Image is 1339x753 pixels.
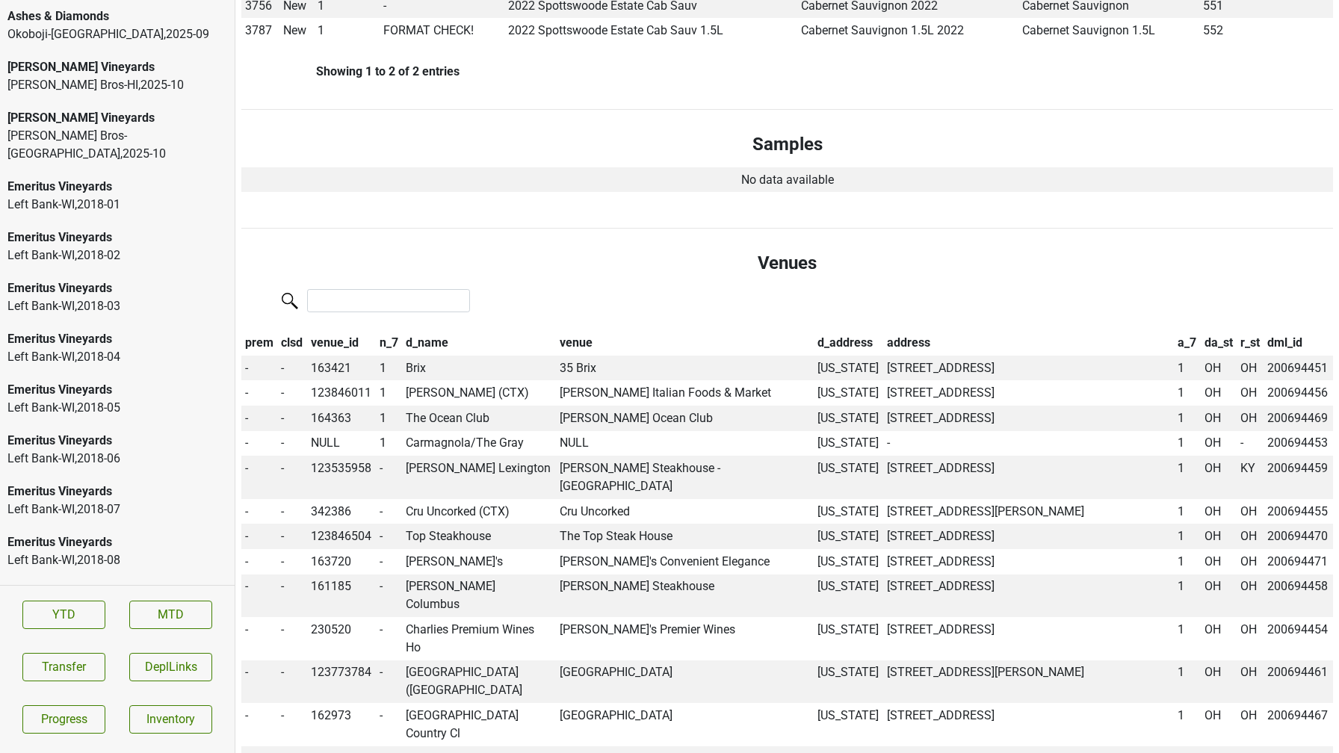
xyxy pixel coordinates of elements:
td: Cru Uncorked [556,499,814,524]
td: - [241,431,278,456]
td: [STREET_ADDRESS] [883,456,1174,499]
td: [PERSON_NAME]'s [402,549,555,574]
div: [PERSON_NAME] Bros-[GEOGRAPHIC_DATA] , 2025 - 10 [7,127,227,163]
td: [US_STATE] [814,380,883,406]
td: Cabernet Sauvignon 1.5L 2022 [797,18,1018,43]
td: 123535958 [307,456,376,499]
td: OH [1201,380,1237,406]
td: OH [1237,356,1264,381]
td: 200694459 [1264,456,1333,499]
td: OH [1237,703,1264,746]
td: 200694454 [1264,617,1333,660]
td: [US_STATE] [814,456,883,499]
td: OH [1237,549,1264,574]
td: [US_STATE] [814,660,883,704]
td: - [241,524,278,549]
td: 163720 [307,549,376,574]
td: 230520 [307,617,376,660]
td: - [241,617,278,660]
div: Emeritus Vineyards [7,229,227,247]
td: OH [1237,380,1264,406]
td: 1 [1174,660,1200,704]
td: [GEOGRAPHIC_DATA] ([GEOGRAPHIC_DATA] [402,660,555,704]
td: 200694467 [1264,703,1333,746]
div: Left Bank-WI , 2018 - 01 [7,196,227,214]
td: 1 [1174,703,1200,746]
td: 1 [1174,524,1200,549]
td: [PERSON_NAME] Steakhouse [556,574,814,618]
h4: Samples [253,134,1321,155]
th: dml_id: activate to sort column ascending [1264,330,1333,356]
td: - [241,380,278,406]
td: OH [1201,406,1237,431]
td: [US_STATE] [814,499,883,524]
td: OH [1201,703,1237,746]
td: - [278,406,307,431]
td: 1 [1174,406,1200,431]
td: [PERSON_NAME] Lexington [402,456,555,499]
th: clsd: activate to sort column ascending [278,330,307,356]
button: DeplLinks [129,653,212,681]
td: NULL [556,431,814,456]
td: 1 [1174,431,1200,456]
td: - [278,574,307,618]
td: [STREET_ADDRESS] [883,406,1174,431]
td: [US_STATE] [814,431,883,456]
td: 162973 [307,703,376,746]
td: [US_STATE] [814,356,883,381]
td: [STREET_ADDRESS] [883,617,1174,660]
td: OH [1237,660,1264,704]
td: - [278,549,307,574]
div: Left Bank-WI , 2018 - 07 [7,501,227,518]
th: n_7: activate to sort column ascending [376,330,402,356]
div: Left Bank-WI , 2018 - 03 [7,297,227,315]
td: OH [1201,524,1237,549]
td: OH [1237,574,1264,618]
td: - [1237,431,1264,456]
td: [STREET_ADDRESS][PERSON_NAME] [883,499,1174,524]
div: Left Bank-WI , 2018 - 08 [7,551,227,569]
td: [STREET_ADDRESS] [883,703,1174,746]
td: [US_STATE] [814,406,883,431]
td: [STREET_ADDRESS] [883,549,1174,574]
td: FORMAT CHECK! [380,18,504,43]
th: venue_id: activate to sort column ascending [307,330,376,356]
a: MTD [129,601,212,629]
td: OH [1201,660,1237,704]
td: 1 [1174,617,1200,660]
td: 552 [1199,18,1333,43]
td: - [278,456,307,499]
td: No data available [241,167,1333,193]
div: Left Bank-WI , 2018 - 06 [7,450,227,468]
td: OH [1201,549,1237,574]
td: - [241,456,278,499]
td: - [241,499,278,524]
td: - [376,617,402,660]
td: [PERSON_NAME]'s Convenient Elegance [556,549,814,574]
td: 200694451 [1264,356,1333,381]
td: - [241,703,278,746]
td: 2022 Spottswoode Estate Cab Sauv 1.5L [504,18,797,43]
th: venue: activate to sort column ascending [556,330,814,356]
td: - [376,499,402,524]
h4: Venues [253,252,1321,274]
td: 164363 [307,406,376,431]
td: 1 [376,380,402,406]
th: d_address: activate to sort column ascending [814,330,883,356]
td: - [278,524,307,549]
td: 35 Brix [556,356,814,381]
a: Progress [22,705,105,734]
th: address: activate to sort column ascending [883,330,1174,356]
td: OH [1201,574,1237,618]
td: - [278,431,307,456]
td: OH [1237,617,1264,660]
td: OH [1237,499,1264,524]
td: - [376,703,402,746]
button: Transfer [22,653,105,681]
td: 161185 [307,574,376,618]
td: 1 [376,431,402,456]
td: 163421 [307,356,376,381]
div: Showing 1 to 2 of 2 entries [241,64,460,78]
td: 200694453 [1264,431,1333,456]
td: 1 [1174,499,1200,524]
